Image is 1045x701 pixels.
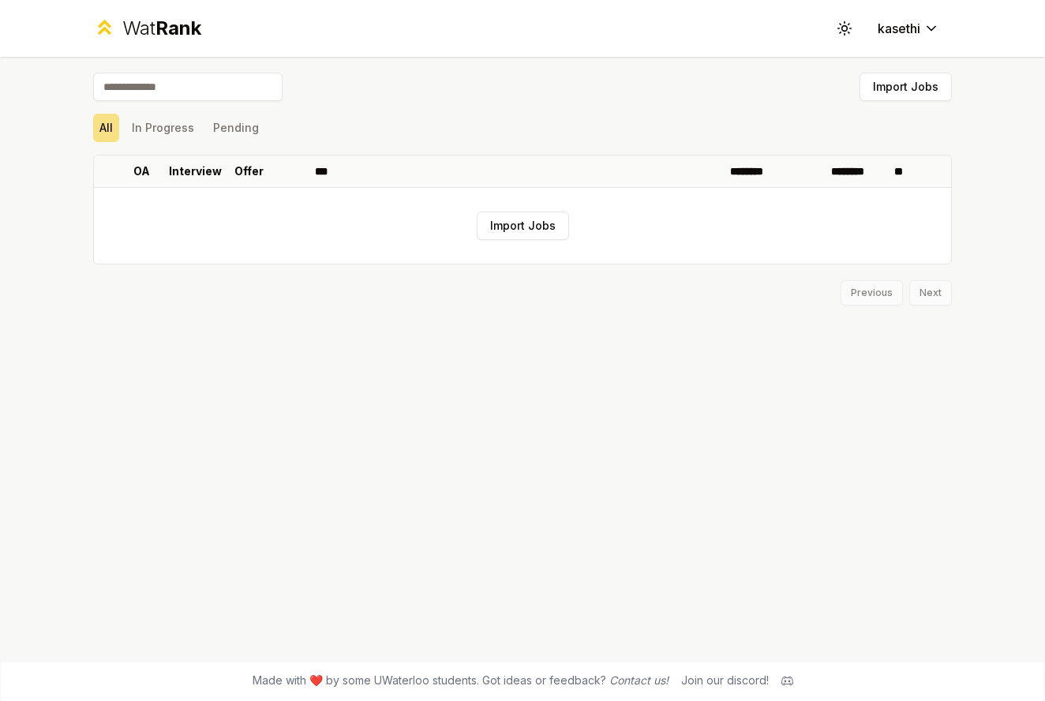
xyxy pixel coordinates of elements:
button: In Progress [125,114,200,142]
button: Import Jobs [860,73,952,101]
button: All [93,114,119,142]
span: Rank [155,17,201,39]
button: kasethi [865,14,952,43]
p: Offer [234,163,264,179]
div: Wat [122,16,201,41]
a: WatRank [93,16,201,41]
button: Import Jobs [477,212,569,240]
span: Made with ❤️ by some UWaterloo students. Got ideas or feedback? [253,673,669,688]
button: Pending [207,114,265,142]
a: Contact us! [609,673,669,687]
span: kasethi [878,19,920,38]
div: Join our discord! [681,673,769,688]
p: Interview [169,163,222,179]
p: OA [133,163,150,179]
